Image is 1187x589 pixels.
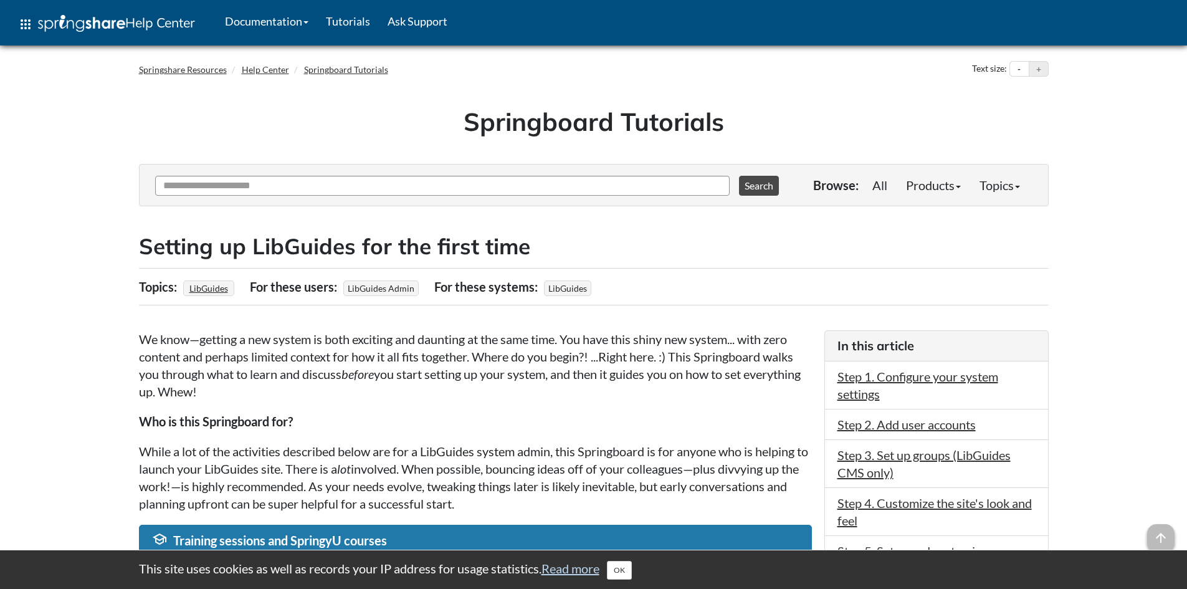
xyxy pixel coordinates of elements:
[188,279,230,297] a: LibGuides
[125,14,195,31] span: Help Center
[1147,524,1175,552] span: arrow_upward
[1029,62,1048,77] button: Increase text size
[250,275,340,299] div: For these users:
[139,64,227,75] a: Springshare Resources
[837,369,998,401] a: Step 1. Configure your system settings
[139,231,1049,262] h2: Setting up LibGuides for the first time
[9,6,204,43] a: apps Help Center
[813,176,859,194] p: Browse:
[1010,62,1029,77] button: Decrease text size
[152,532,167,547] span: school
[837,337,1036,355] h3: In this article
[216,6,317,37] a: Documentation
[837,417,976,432] a: Step 2. Add user accounts
[897,173,970,198] a: Products
[739,176,779,196] button: Search
[18,17,33,32] span: apps
[541,561,599,576] a: Read more
[343,280,419,296] span: LibGuides Admin
[434,275,541,299] div: For these systems:
[379,6,456,37] a: Ask Support
[139,443,812,512] p: While a lot of the activities described below are for a LibGuides system admin, this Springboard ...
[139,414,293,429] strong: Who is this Springboard for?
[139,330,812,400] p: We know—getting a new system is both exciting and daunting at the same time. You have this shiny ...
[317,6,379,37] a: Tutorials
[148,104,1039,139] h1: Springboard Tutorials
[863,173,897,198] a: All
[607,561,632,580] button: Close
[1147,525,1175,540] a: arrow_upward
[139,275,180,299] div: Topics:
[337,461,351,476] em: lot
[837,496,1032,528] a: Step 4. Customize the site's look and feel
[242,64,289,75] a: Help Center
[544,280,591,296] span: LibGuides
[38,15,125,32] img: Springshare
[304,64,388,75] a: Springboard Tutorials
[837,448,1011,480] a: Step 3. Set up groups (LibGuides CMS only)
[173,533,387,548] span: Training sessions and SpringyU courses
[970,173,1029,198] a: Topics
[970,61,1009,77] div: Text size:
[341,366,374,381] em: before
[837,544,987,576] a: Step 5. Setup and customize templates
[126,560,1061,580] div: This site uses cookies as well as records your IP address for usage statistics.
